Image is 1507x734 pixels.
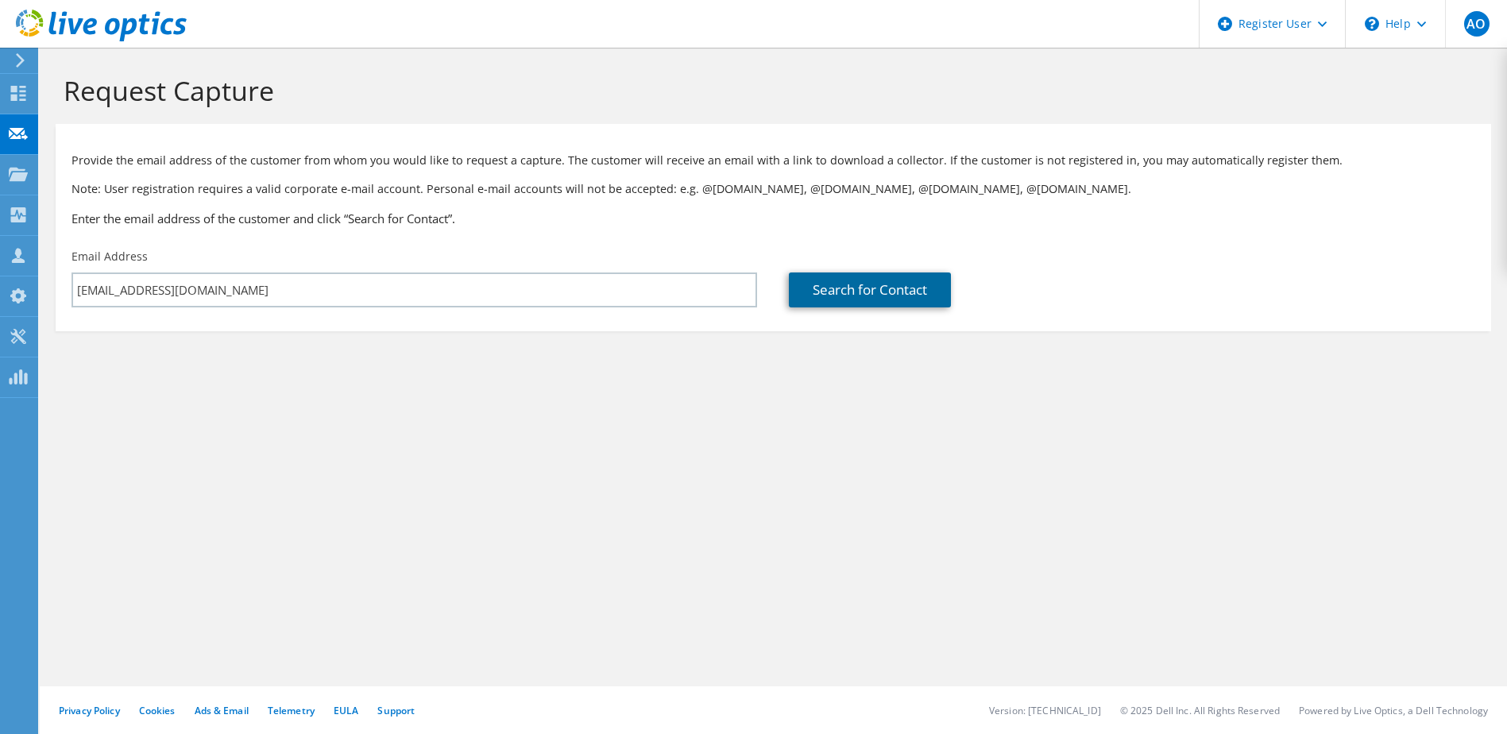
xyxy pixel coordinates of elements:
[71,180,1475,198] p: Note: User registration requires a valid corporate e-mail account. Personal e-mail accounts will ...
[989,704,1101,717] li: Version: [TECHNICAL_ID]
[1464,11,1490,37] span: AO
[1120,704,1280,717] li: © 2025 Dell Inc. All Rights Reserved
[64,74,1475,107] h1: Request Capture
[268,704,315,717] a: Telemetry
[195,704,249,717] a: Ads & Email
[71,210,1475,227] h3: Enter the email address of the customer and click “Search for Contact”.
[59,704,120,717] a: Privacy Policy
[1299,704,1488,717] li: Powered by Live Optics, a Dell Technology
[139,704,176,717] a: Cookies
[1365,17,1379,31] svg: \n
[71,249,148,265] label: Email Address
[789,272,951,307] a: Search for Contact
[377,704,415,717] a: Support
[334,704,358,717] a: EULA
[71,152,1475,169] p: Provide the email address of the customer from whom you would like to request a capture. The cust...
